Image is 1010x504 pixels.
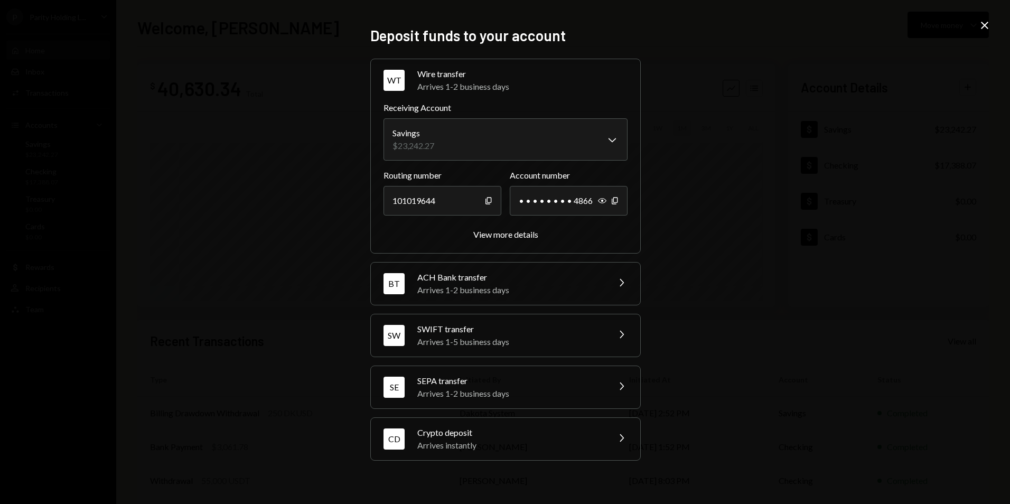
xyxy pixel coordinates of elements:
button: SWSWIFT transferArrives 1-5 business days [371,314,640,357]
button: WTWire transferArrives 1-2 business days [371,59,640,101]
div: Arrives instantly [417,439,602,452]
div: SW [384,325,405,346]
button: CDCrypto depositArrives instantly [371,418,640,460]
div: View more details [473,229,538,239]
div: SE [384,377,405,398]
div: Crypto deposit [417,426,602,439]
h2: Deposit funds to your account [370,25,640,46]
div: 101019644 [384,186,501,216]
div: WT [384,70,405,91]
div: WTWire transferArrives 1-2 business days [384,101,628,240]
label: Account number [510,169,628,182]
label: Receiving Account [384,101,628,114]
button: BTACH Bank transferArrives 1-2 business days [371,263,640,305]
button: SESEPA transferArrives 1-2 business days [371,366,640,408]
div: ACH Bank transfer [417,271,602,284]
div: Arrives 1-5 business days [417,335,602,348]
div: SEPA transfer [417,375,602,387]
div: BT [384,273,405,294]
div: • • • • • • • • 4866 [510,186,628,216]
button: View more details [473,229,538,240]
button: Receiving Account [384,118,628,161]
div: Arrives 1-2 business days [417,80,628,93]
div: Arrives 1-2 business days [417,387,602,400]
div: Arrives 1-2 business days [417,284,602,296]
label: Routing number [384,169,501,182]
div: CD [384,428,405,450]
div: Wire transfer [417,68,628,80]
div: SWIFT transfer [417,323,602,335]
